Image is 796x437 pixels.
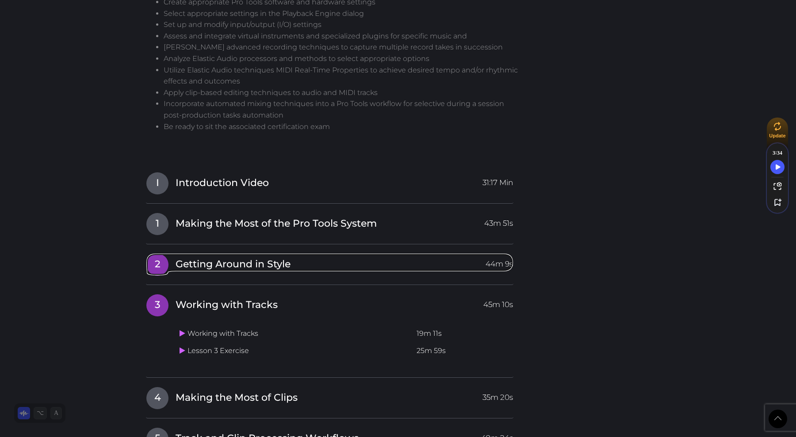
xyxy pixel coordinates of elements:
[176,325,413,342] td: Working with Tracks
[164,98,521,121] li: Incorporate automated mixing techniques into a Pro Tools workflow for selective during a session ...
[146,213,168,235] span: 1
[176,176,269,190] span: Introduction Video
[483,294,513,310] span: 45m 10s
[146,172,513,190] a: IIntroduction Video31:17 Min
[146,294,513,312] a: 3Working with Tracks45m 10s
[164,8,521,19] li: Select appropriate settings in the Playback Engine dialog
[413,342,513,360] td: 25m 59s
[146,387,513,405] a: 4Making the Most of Clips35m 20s
[176,298,278,312] span: Working with Tracks
[176,342,413,360] td: Lesson 3 Exercise
[164,19,521,30] li: Set up and modify input/output (I/O) settings
[146,213,513,231] a: 1Making the Most of the Pro Tools System43m 51s
[164,53,521,65] li: Analyze Elastic Audio processors and methods to select appropriate options
[486,254,513,270] span: 44m 9s
[176,258,291,271] span: Getting Around in Style
[164,121,521,133] li: Be ready to sit the associated certification exam
[176,217,377,231] span: Making the Most of the Pro Tools System
[176,391,298,405] span: Making the Most of Clips
[164,42,521,53] li: [PERSON_NAME] advanced recording techniques to capture multiple record takes in succession
[146,253,513,272] a: 2Getting Around in Style44m 9s
[413,325,513,342] td: 19m 11s
[482,387,513,403] span: 35m 20s
[146,172,168,194] span: I
[146,294,168,316] span: 3
[164,65,521,87] li: Utilize Elastic Audio techniques MIDI Real-Time Properties to achieve desired tempo and/or rhythm...
[164,30,521,42] li: Assess and integrate virtual instruments and specialized plugins for specific music and
[164,87,521,99] li: Apply clip-based editing techniques to audio and MIDI tracks
[146,387,168,409] span: 4
[769,410,787,428] a: Back to Top
[482,172,513,188] span: 31:17 Min
[146,254,168,276] span: 2
[484,213,513,229] span: 43m 51s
